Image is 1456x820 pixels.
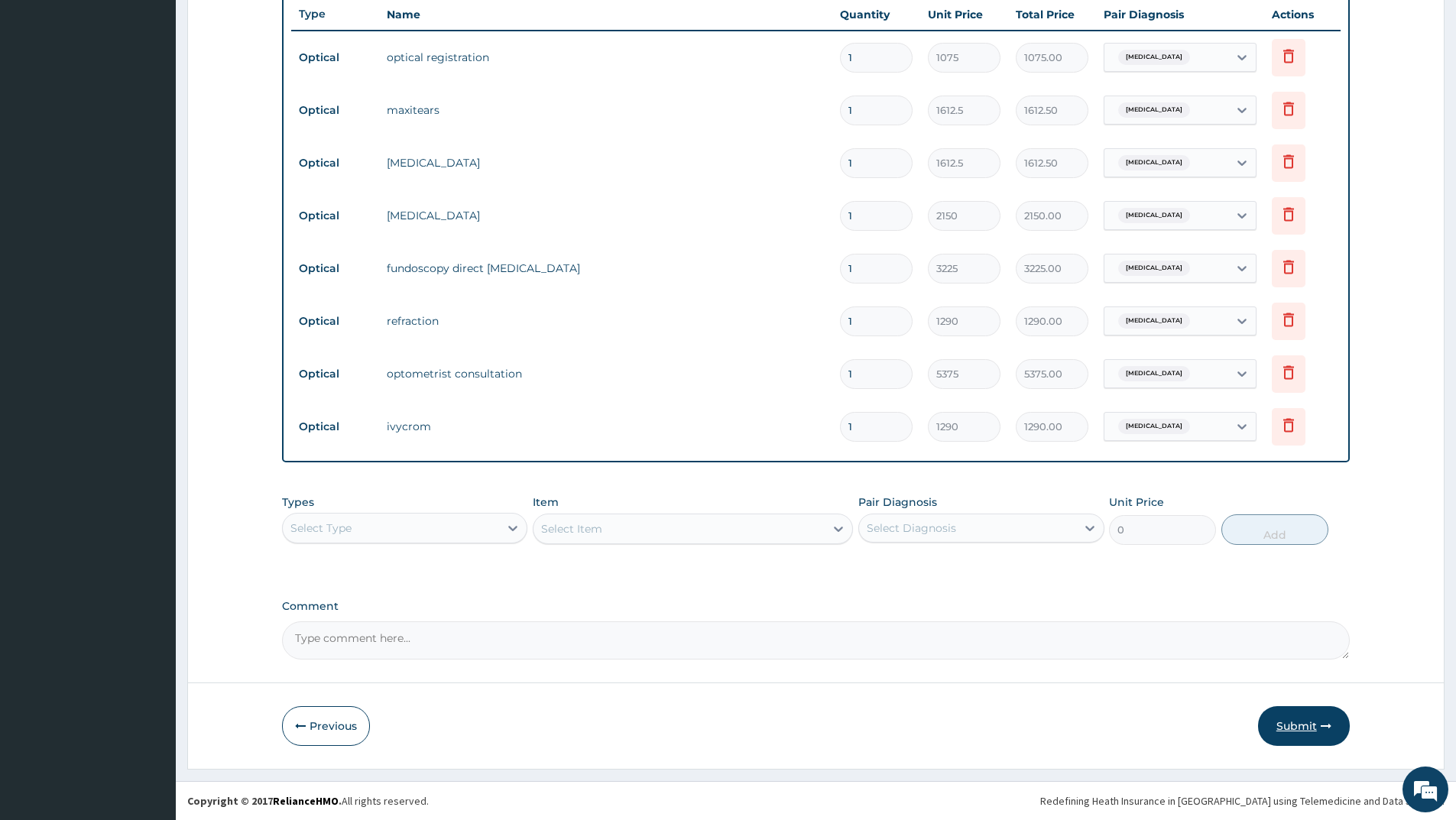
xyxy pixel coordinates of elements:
[379,147,832,178] td: [MEDICAL_DATA]
[379,95,832,125] td: maxitears
[1118,366,1190,381] span: [MEDICAL_DATA]
[251,8,287,44] div: Minimize live chat window
[1040,793,1445,809] div: Redefining Heath Insurance in [GEOGRAPHIC_DATA] using Telemedicine and Data Science!
[273,794,339,808] a: RelianceHMO
[533,494,559,510] label: Item
[89,193,211,347] span: We're online!
[379,42,832,73] td: optical registration
[1109,494,1164,510] label: Unit Price
[282,706,370,746] button: Previous
[291,44,379,72] td: Optical
[1118,155,1190,170] span: [MEDICAL_DATA]
[291,202,379,230] td: Optical
[1118,261,1190,276] span: [MEDICAL_DATA]
[291,96,379,125] td: Optical
[1118,50,1190,65] span: [MEDICAL_DATA]
[291,149,379,177] td: Optical
[867,520,956,536] div: Select Diagnosis
[858,494,937,510] label: Pair Diagnosis
[379,411,832,442] td: ivycrom
[291,360,379,388] td: Optical
[1118,313,1190,329] span: [MEDICAL_DATA]
[291,307,379,335] td: Optical
[290,520,352,536] div: Select Type
[28,76,62,115] img: d_794563401_company_1708531726252_794563401
[79,86,257,105] div: Chat with us now
[1118,419,1190,434] span: [MEDICAL_DATA]
[8,417,291,471] textarea: Type your message and hit 'Enter'
[1118,102,1190,118] span: [MEDICAL_DATA]
[187,794,342,808] strong: Copyright © 2017 .
[291,254,379,283] td: Optical
[176,781,1456,820] footer: All rights reserved.
[1221,514,1328,545] button: Add
[282,496,314,509] label: Types
[282,600,1350,613] label: Comment
[379,306,832,336] td: refraction
[1258,706,1350,746] button: Submit
[379,358,832,389] td: optometrist consultation
[379,200,832,231] td: [MEDICAL_DATA]
[379,253,832,284] td: fundoscopy direct [MEDICAL_DATA]
[291,413,379,441] td: Optical
[1118,208,1190,223] span: [MEDICAL_DATA]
